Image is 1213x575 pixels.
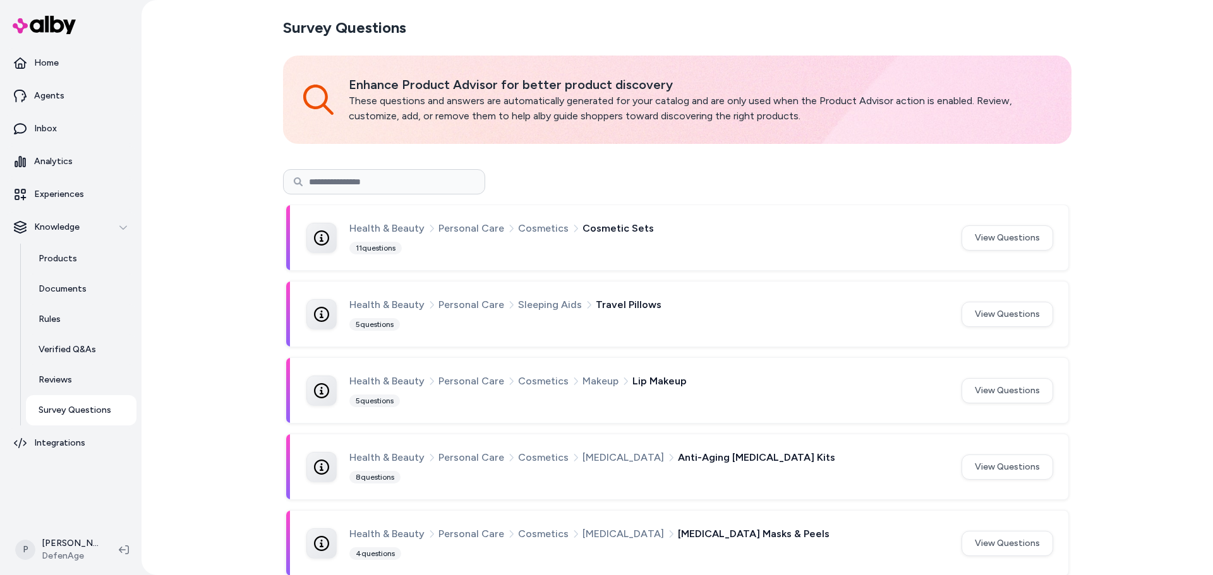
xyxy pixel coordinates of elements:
[5,48,136,78] a: Home
[678,526,830,542] span: [MEDICAL_DATA] Masks & Peels
[349,220,425,237] span: Health & Beauty
[26,304,136,335] a: Rules
[34,437,85,449] p: Integrations
[678,449,835,466] span: Anti-Aging [MEDICAL_DATA] Kits
[962,454,1053,480] button: View Questions
[349,471,401,483] div: 8 questions
[39,252,77,265] p: Products
[438,297,504,313] span: Personal Care
[34,155,73,168] p: Analytics
[39,343,96,356] p: Verified Q&As
[518,373,569,389] span: Cosmetics
[5,114,136,144] a: Inbox
[962,225,1053,251] button: View Questions
[962,531,1053,556] button: View Questions
[596,297,661,313] span: Travel Pillows
[8,530,109,570] button: P[PERSON_NAME]DefenAge
[349,297,425,313] span: Health & Beauty
[26,335,136,365] a: Verified Q&As
[518,449,569,466] span: Cosmetics
[349,76,1051,93] p: Enhance Product Advisor for better product discovery
[632,373,687,389] span: Lip Makeup
[349,394,400,407] div: 5 questions
[582,220,654,237] span: Cosmetic Sets
[5,212,136,242] button: Knowledge
[349,318,400,331] div: 5 questions
[349,93,1051,124] p: These questions and answers are automatically generated for your catalog and are only used when t...
[582,373,619,389] span: Makeup
[518,220,569,237] span: Cosmetics
[34,122,57,135] p: Inbox
[582,449,664,466] span: [MEDICAL_DATA]
[34,57,59,69] p: Home
[438,220,504,237] span: Personal Care
[518,297,582,313] span: Sleeping Aids
[34,188,84,201] p: Experiences
[34,90,64,102] p: Agents
[34,221,80,234] p: Knowledge
[39,404,111,417] p: Survey Questions
[26,365,136,395] a: Reviews
[26,395,136,425] a: Survey Questions
[26,274,136,304] a: Documents
[5,146,136,177] a: Analytics
[5,179,136,210] a: Experiences
[438,373,504,389] span: Personal Care
[962,302,1053,327] button: View Questions
[42,550,99,562] span: DefenAge
[349,242,402,254] div: 11 questions
[962,378,1053,403] button: View Questions
[349,449,425,466] span: Health & Beauty
[518,526,569,542] span: Cosmetics
[39,313,61,326] p: Rules
[13,16,76,34] img: alby Logo
[582,526,664,542] span: [MEDICAL_DATA]
[438,449,504,466] span: Personal Care
[283,18,406,38] h2: Survey Questions
[349,526,425,542] span: Health & Beauty
[349,373,425,389] span: Health & Beauty
[42,537,99,550] p: [PERSON_NAME]
[438,526,504,542] span: Personal Care
[5,81,136,111] a: Agents
[39,283,87,295] p: Documents
[39,374,72,386] p: Reviews
[5,428,136,458] a: Integrations
[26,244,136,274] a: Products
[349,547,401,560] div: 4 questions
[15,540,35,560] span: P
